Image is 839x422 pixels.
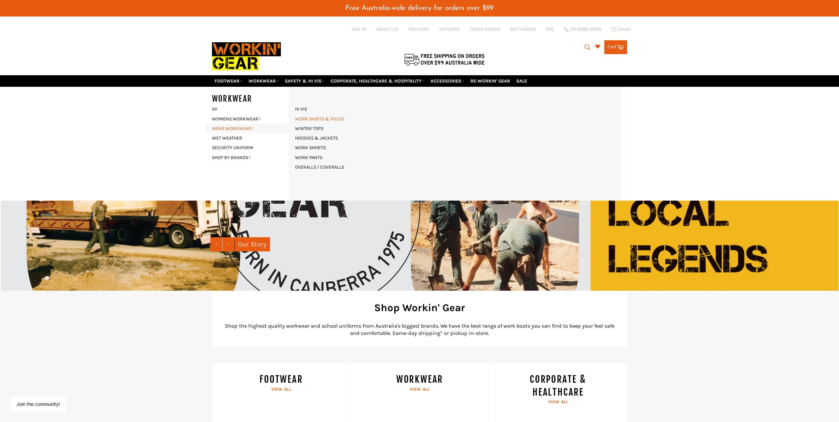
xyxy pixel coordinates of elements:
[209,143,288,152] a: SECURITY UNIFORM
[222,322,617,337] p: Shop the highest quality workwear and school uniforms from Australia's biggest brands. We have th...
[408,26,429,32] a: DELIVERY
[514,75,530,87] a: SALE
[292,124,327,133] a: WINTER TOPS
[246,75,281,87] a: WORKWEAR
[468,75,513,87] a: RE-WORKIN' GEAR
[428,75,467,87] a: ACCESSORIES
[345,5,494,12] span: Free Australia-wide delivery for orders over $99
[618,27,631,32] span: Email
[328,75,427,87] a: CORPORATE, HEALTHCARE & HOSPITALITY
[604,40,627,54] a: Cart
[209,153,288,162] a: SHOP BY BRANDS
[16,401,60,407] button: Join the community!
[222,301,617,315] h2: Shop Workin' Gear
[570,27,601,32] span: 02 6280 5885
[212,75,245,87] a: FOOTWEAR
[209,104,295,114] a: All
[209,124,288,133] a: MENS WORKWEAR
[510,26,536,32] a: GIFT CARDS
[564,27,601,32] a: 02 6280 5885
[611,27,631,32] a: Email
[209,133,288,143] a: WET WEATHER
[292,153,326,162] a: WORK PANTS
[292,133,341,143] a: HOODIES & JACKETS
[292,143,329,152] a: WORK SHORTS
[469,26,500,32] a: TRACK ORDER
[212,38,281,75] img: Workin Gear leaders in Workwear, Safety Boots, PPE, Uniforms. Australia's No.1 in Workwear
[403,52,486,66] img: Flat $9.95 shipping Australia wide
[439,26,460,32] a: RETURNS
[292,162,347,172] a: OVERALLS / COVERALLS
[235,237,270,251] a: Our Story
[292,114,347,124] a: WORK SHIRTS & POLOS
[288,87,621,201] div: MENS WORKWEAR
[546,26,554,32] a: FAQ
[292,104,310,114] a: HI VIS
[352,26,366,32] a: Log in
[209,114,288,124] a: WOMENS WORKWEAR
[282,75,327,87] a: SAFETY & HI VIS
[376,26,399,32] a: ABOUT US
[212,93,295,104] h5: WORKWEAR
